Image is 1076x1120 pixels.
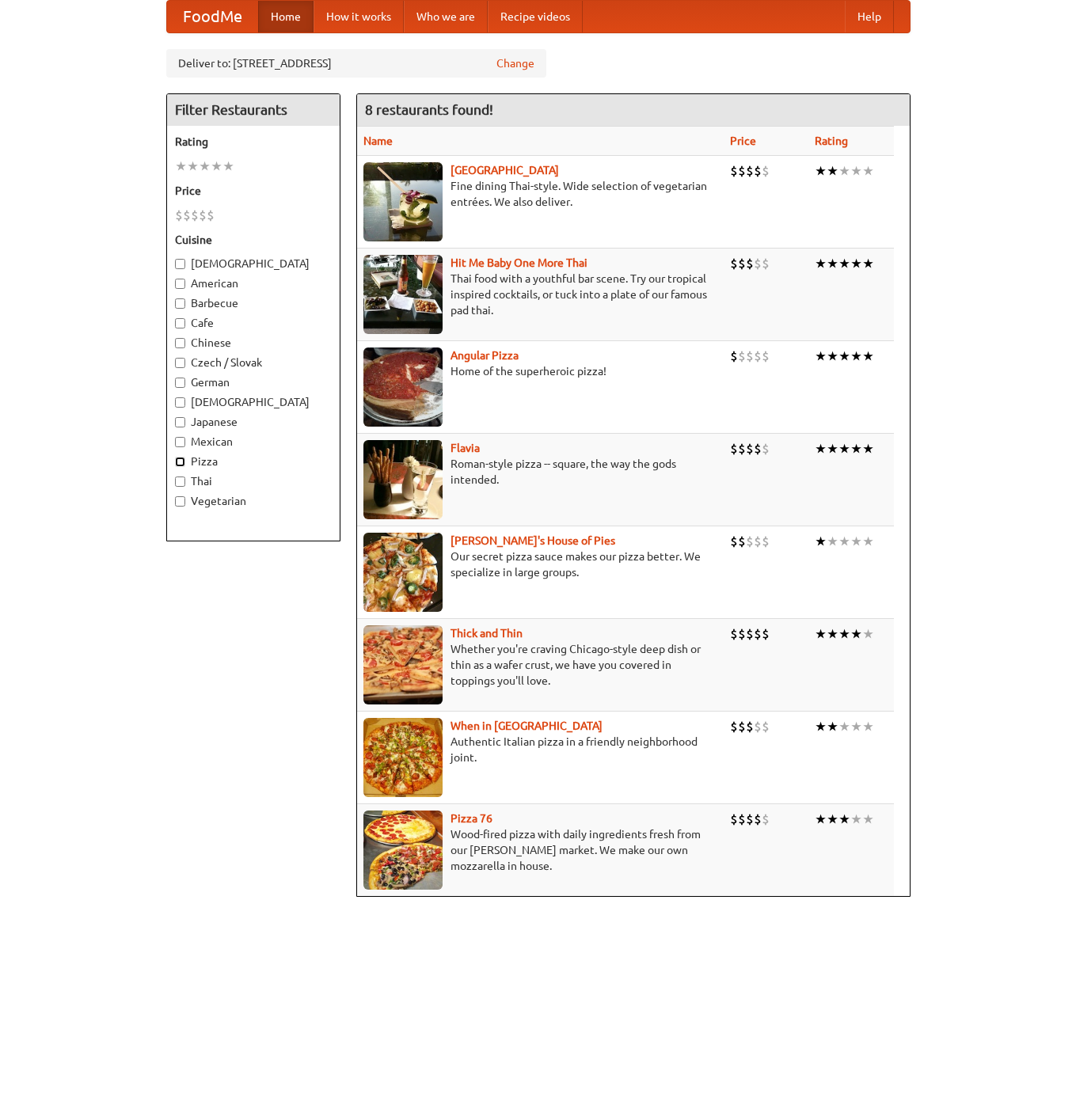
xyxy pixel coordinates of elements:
[738,811,746,828] li: $
[746,533,754,550] li: $
[827,718,838,735] li: ★
[175,355,332,370] label: Czech / Slovak
[404,1,488,32] a: Who we are
[363,811,443,890] img: pizza76.jpg
[730,718,738,735] li: $
[850,440,862,457] li: ★
[738,255,746,272] li: $
[363,440,443,519] img: flavia.jpg
[175,374,332,390] label: German
[754,718,762,735] li: $
[451,534,615,547] a: [PERSON_NAME]'s House of Pies
[762,255,770,272] li: $
[363,255,443,334] img: babythai.jpg
[746,718,754,735] li: $
[175,338,185,348] input: Chinese
[754,162,762,180] li: $
[175,358,185,368] input: Czech / Slovak
[762,347,770,365] li: $
[827,533,838,550] li: ★
[762,162,770,180] li: $
[363,456,718,488] p: Roman-style pizza -- square, the way the gods intended.
[187,158,199,175] li: ★
[175,207,183,224] li: $
[199,158,211,175] li: ★
[363,162,443,241] img: satay.jpg
[730,162,738,180] li: $
[754,255,762,272] li: $
[838,440,850,457] li: ★
[365,102,493,117] ng-pluralize: 8 restaurants found!
[815,625,827,643] li: ★
[175,256,332,271] label: [DEMOGRAPHIC_DATA]
[746,255,754,272] li: $
[850,625,862,643] li: ★
[207,207,215,224] li: $
[175,134,332,150] h5: Rating
[838,718,850,735] li: ★
[730,347,738,365] li: $
[175,457,185,467] input: Pizza
[167,94,340,126] h4: Filter Restaurants
[363,734,718,765] p: Authentic Italian pizza in a friendly neighborhood joint.
[754,625,762,643] li: $
[451,627,523,640] a: Thick and Thin
[167,1,258,32] a: FoodMe
[850,255,862,272] li: ★
[815,811,827,828] li: ★
[175,318,185,328] input: Cafe
[175,493,332,509] label: Vegetarian
[363,641,718,689] p: Whether you're craving Chicago-style deep dish or thin as a wafer crust, we have you covered in t...
[762,533,770,550] li: $
[754,347,762,365] li: $
[850,811,862,828] li: ★
[850,347,862,365] li: ★
[175,335,332,351] label: Chinese
[762,811,770,828] li: $
[862,533,874,550] li: ★
[815,533,827,550] li: ★
[746,625,754,643] li: $
[175,394,332,410] label: [DEMOGRAPHIC_DATA]
[175,496,185,507] input: Vegetarian
[746,162,754,180] li: $
[862,440,874,457] li: ★
[730,135,756,147] a: Price
[175,259,185,269] input: [DEMOGRAPHIC_DATA]
[211,158,222,175] li: ★
[175,476,185,487] input: Thai
[827,162,838,180] li: ★
[838,625,850,643] li: ★
[451,349,519,362] a: Angular Pizza
[175,158,187,175] li: ★
[762,440,770,457] li: $
[175,279,185,289] input: American
[451,256,587,269] a: Hit Me Baby One More Thai
[314,1,404,32] a: How it works
[363,718,443,797] img: wheninrome.jpg
[762,625,770,643] li: $
[451,164,559,177] a: [GEOGRAPHIC_DATA]
[175,298,185,309] input: Barbecue
[862,347,874,365] li: ★
[815,440,827,457] li: ★
[451,719,603,732] b: When in [GEOGRAPHIC_DATA]
[862,718,874,735] li: ★
[754,533,762,550] li: $
[363,363,718,379] p: Home of the superheroic pizza!
[191,207,199,224] li: $
[175,397,185,408] input: [DEMOGRAPHIC_DATA]
[845,1,894,32] a: Help
[451,442,480,454] b: Flavia
[827,811,838,828] li: ★
[850,162,862,180] li: ★
[838,811,850,828] li: ★
[862,162,874,180] li: ★
[746,811,754,828] li: $
[738,162,746,180] li: $
[175,434,332,450] label: Mexican
[850,533,862,550] li: ★
[827,255,838,272] li: ★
